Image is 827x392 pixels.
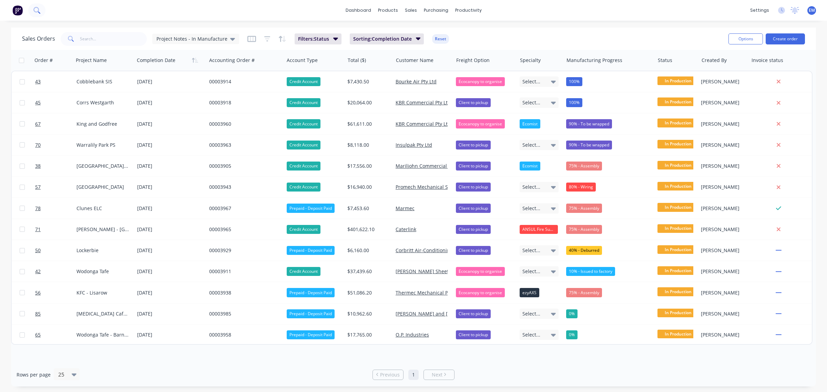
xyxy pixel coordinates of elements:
div: King and Godfree [76,121,129,127]
div: [PERSON_NAME] [701,289,743,296]
input: Search... [80,32,147,46]
div: Status [658,57,672,64]
span: In Production [657,161,699,169]
div: [DATE] [137,288,204,297]
a: 85 [35,303,76,324]
span: Next [432,371,442,378]
span: In Production [657,245,699,254]
div: [DATE] [137,162,204,171]
div: Client to pickup [456,309,491,318]
div: 75% - Assembly [566,204,602,213]
div: ANSUL Fire Suppression [520,225,558,234]
a: 43 [35,71,76,92]
div: Project Name [76,57,107,64]
div: 80% - Wiring [566,183,596,192]
span: In Production [657,309,699,317]
a: Promech Mechanical Services [396,184,464,190]
div: Ecomist [520,162,540,171]
div: [MEDICAL_DATA] Cafe - Cowes [76,310,129,317]
button: Sorting:Completion Date [350,33,424,44]
a: Corbritt Air-Conditioning Pty Ltd [396,247,470,254]
div: [PERSON_NAME] [701,142,743,148]
div: Manufacturing Progress [566,57,622,64]
div: Accounting Order # [209,57,255,64]
div: 75% - Assembly [566,288,602,297]
div: Specialty [520,57,541,64]
div: Ecocanopy to organise [456,267,505,276]
div: 00003960 [209,121,278,127]
div: Credit Account [287,98,320,107]
a: KBR Commercial Pty Ltd [396,99,451,106]
span: Filters: Status [298,35,329,42]
span: Select... [522,268,540,275]
div: $6,160.00 [347,247,388,254]
div: [DATE] [137,267,204,276]
a: 65 [35,324,76,345]
a: Caterlink [396,226,416,233]
div: [DATE] [137,204,204,213]
a: 50 [35,240,76,261]
span: Select... [522,184,540,190]
div: Client to pickup [456,183,491,192]
div: 00003918 [209,99,278,106]
span: EM [809,7,815,13]
div: Prepaid - Deposit Paid [287,309,335,318]
span: Project Notes - In Manufacture [156,35,227,42]
div: Client to pickup [456,330,491,339]
div: [DATE] [137,246,204,255]
div: [PERSON_NAME] [701,331,743,338]
span: In Production [657,140,699,148]
a: 57 [35,177,76,197]
div: [DATE] [137,183,204,192]
div: Created By [702,57,727,64]
span: Select... [522,142,540,148]
div: Cobblebank SIS [76,78,129,85]
div: products [375,5,401,16]
div: Client to pickup [456,204,491,213]
span: Rows per page [17,371,51,378]
div: 40% - Deburred [566,246,602,255]
div: 00003963 [209,142,278,148]
a: 56 [35,282,76,303]
div: ezyAXS [520,288,539,297]
span: In Production [657,182,699,190]
div: purchasing [420,5,452,16]
div: Prepaid - Deposit Paid [287,246,335,255]
a: Previous page [373,371,403,378]
div: 00003967 [209,205,278,212]
div: Order # [34,57,53,64]
div: $7,430.50 [347,78,388,85]
div: 00003938 [209,289,278,296]
span: In Production [657,224,699,233]
div: 00003911 [209,268,278,275]
button: Options [728,33,763,44]
div: Client to pickup [456,246,491,255]
span: 67 [35,121,41,127]
div: Completion Date [137,57,175,64]
span: In Production [657,266,699,275]
div: Lockerbie [76,247,129,254]
a: 67 [35,114,76,134]
a: O.P. Industries [396,331,429,338]
a: [PERSON_NAME] and [PERSON_NAME] Contracting P.L. [396,310,521,317]
div: 75% - Assembly [566,162,602,171]
a: Next page [424,371,454,378]
span: 43 [35,78,41,85]
button: Reset [432,34,449,44]
span: 38 [35,163,41,169]
button: Filters:Status [295,33,341,44]
div: 75% - Assembly [566,225,602,234]
div: [PERSON_NAME] - [GEOGRAPHIC_DATA] [76,226,129,233]
span: 56 [35,289,41,296]
div: Credit Account [287,119,320,128]
span: Sorting: Completion Date [353,35,412,42]
button: Create order [766,33,805,44]
span: 50 [35,247,41,254]
div: Prepaid - Deposit Paid [287,288,335,297]
div: $17,765.00 [347,331,388,338]
span: Previous [380,371,400,378]
div: Total ($) [348,57,366,64]
div: Ecocanopy to organise [456,119,505,128]
div: [DATE] [137,99,204,107]
div: $401,622.10 [347,226,388,233]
